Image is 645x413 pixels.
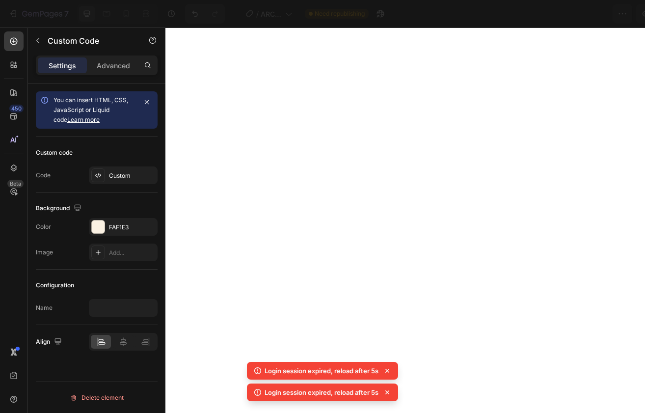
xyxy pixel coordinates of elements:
span: 1 product assigned [454,9,517,19]
p: Login session expired, reload after 5s [265,387,378,397]
div: Delete element [70,392,124,404]
button: Save [543,4,576,24]
span: Save [552,10,568,18]
div: Name [36,303,53,312]
div: Publish [588,9,613,19]
div: Code [36,171,51,180]
div: Add... [109,248,155,257]
div: Image [36,248,53,257]
p: Custom Code [48,35,131,47]
iframe: Design area [165,28,645,413]
div: 450 [9,105,24,112]
div: Color [36,222,51,231]
button: 7 [4,4,73,24]
div: Beta [7,180,24,188]
div: Align [36,335,64,349]
div: Configuration [36,281,74,290]
div: Custom [109,171,155,180]
button: Delete element [36,390,158,406]
span: / [256,9,259,19]
div: Custom code [36,148,73,157]
a: Learn more [67,116,100,123]
button: 1 product assigned [445,4,539,24]
p: Login session expired, reload after 5s [265,366,378,376]
div: Undo/Redo [185,4,225,24]
div: Background [36,202,83,215]
button: Publish [580,4,621,24]
p: Advanced [97,60,130,71]
p: 7 [64,8,69,20]
span: Need republishing [315,9,365,18]
p: Settings [49,60,76,71]
span: ARCH KIT [261,9,281,19]
span: You can insert HTML, CSS, JavaScript or Liquid code [54,96,128,123]
div: FAF1E3 [109,223,155,232]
